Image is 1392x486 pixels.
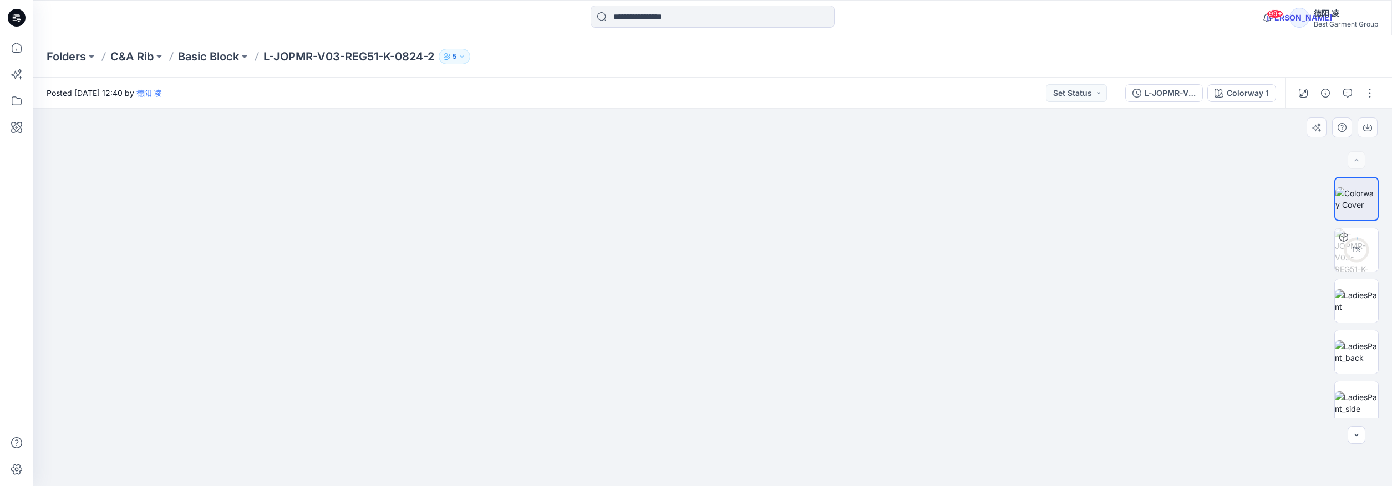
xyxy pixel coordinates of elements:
div: 1 % [1343,245,1370,254]
div: 德阳 凌 [1314,7,1378,20]
img: Colorway Cover [1335,187,1378,211]
p: 5 [453,50,456,63]
span: 99+ [1267,9,1283,18]
div: Best Garment Group [1314,20,1378,28]
img: L-JOPMR-V03-REG51-K-0824 Colorway 1 [1335,228,1378,272]
img: LadiesPant_back [1335,340,1378,364]
p: L-JOPMR-V03-REG51-K-0824-2 [263,49,434,64]
div: L-JOPMR-V03-REG51-K-0824-2 [1145,87,1196,99]
a: Basic Block [178,49,239,64]
img: LadiesPant [1335,289,1378,313]
button: 5 [439,49,470,64]
span: Posted [DATE] 12:40 by [47,87,162,99]
button: Details [1317,84,1334,102]
img: eyJhbGciOiJIUzI1NiIsImtpZCI6IjAiLCJzbHQiOiJzZXMiLCJ0eXAiOiJKV1QifQ.eyJkYXRhIjp7InR5cGUiOiJzdG9yYW... [590,18,835,486]
button: Colorway 1 [1207,84,1276,102]
div: [PERSON_NAME] [1289,8,1309,28]
a: 德阳 凌 [136,88,162,98]
a: Folders [47,49,86,64]
div: Colorway 1 [1227,87,1269,99]
a: C&A Rib [110,49,154,64]
button: L-JOPMR-V03-REG51-K-0824-2 [1125,84,1203,102]
img: LadiesPant_side [1335,391,1378,415]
